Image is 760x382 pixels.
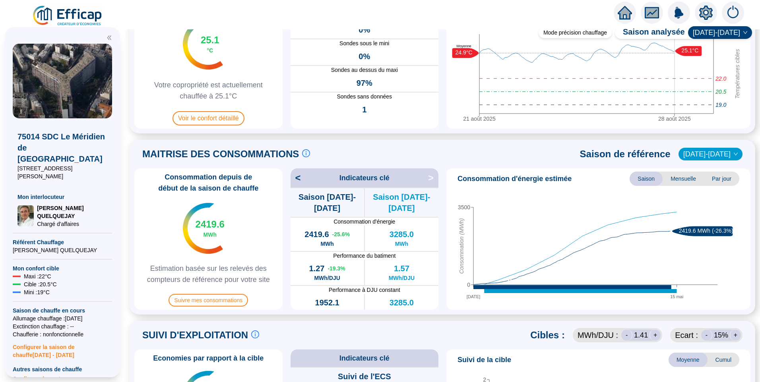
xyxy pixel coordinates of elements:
tspan: 3500 [458,204,470,210]
span: Autres saisons de chauffe [13,365,112,373]
span: 3285.0 [390,229,414,240]
span: MAITRISE DES CONSOMMATIONS [142,148,299,160]
span: Performance du batiment [291,252,439,260]
span: double-left [107,35,112,41]
span: Consommation d'énergie [291,218,439,226]
tspan: 20.5 [715,89,726,95]
span: 1.41 [634,330,648,341]
span: Saison de référence [580,148,671,160]
span: Référent Chauffage [13,238,112,246]
span: MWh [395,308,408,316]
span: home [618,6,632,20]
span: Suivi de la cible [458,354,511,365]
span: 3285.0 [390,297,414,308]
span: Votre copropriété est actuellement chauffée à 25.1°C [138,79,279,102]
tspan: 21 août 2025 [463,116,496,122]
span: Suivre mes consommations [169,294,248,307]
div: - [621,330,632,341]
tspan: 15 mai [670,294,683,299]
span: Maxi : 22 °C [24,272,51,280]
span: Sondes au dessus du maxi [291,66,439,74]
span: Exctinction chauffage : -- [13,322,112,330]
span: info-circle [251,330,259,338]
img: efficap energie logo [32,5,104,27]
span: Ecart : [675,330,698,341]
span: Voir le confort détaillé [173,111,244,125]
span: Saison [DATE]-[DATE] [365,191,438,214]
span: Par jour [704,172,739,186]
span: Indicateurs clé [339,172,390,183]
img: alerts [722,2,744,24]
span: down [733,152,738,156]
span: -19.3 % [328,264,345,272]
text: 2419.6 MWh (-26.3%) [679,228,733,234]
span: 75014 SDC Le Méridien de [GEOGRAPHIC_DATA] [17,131,107,164]
span: Chaufferie : non fonctionnelle [13,330,112,338]
span: MWh [395,240,408,248]
img: indicateur températures [183,19,223,69]
tspan: 28 août 2025 [658,116,691,122]
span: 97% [357,77,372,89]
span: Mon confort cible [13,264,112,272]
div: Mode précision chauffage [539,27,612,38]
div: - [701,330,712,341]
span: setting [699,6,713,20]
tspan: 19.0 [715,102,726,108]
span: Sondes sous le mini [291,39,439,48]
img: Chargé d'affaires [17,205,34,226]
span: SUIVI D'EXPLOITATION [142,329,248,341]
span: Mon interlocuteur [17,193,107,201]
span: Allumage chauffage : [DATE] [13,314,112,322]
text: 25.1°C [681,47,698,54]
span: 2024-2025 [693,27,747,39]
tspan: 0 [467,282,470,288]
span: Saison de chauffe en cours [13,307,112,314]
img: alerts [668,2,690,24]
span: Cumul [708,353,739,367]
text: Moyenne [456,44,471,48]
span: Configurer la saison de chauffe [DATE] - [DATE] [13,338,112,359]
span: MWh /DJU : [578,330,618,341]
span: Estimation basée sur les relevés des compteurs de référence pour votre site [138,263,279,285]
span: MWh/DJU [389,274,415,282]
div: + [649,330,661,341]
span: 1.27 [309,263,324,274]
span: Consommation depuis de début de la saison de chauffe [138,172,279,194]
span: Cibles : [530,329,565,341]
span: > [428,172,438,184]
span: Cible : 20.5 °C [24,280,57,288]
span: MWh [320,308,333,316]
span: Saison [DATE]-[DATE] [291,191,364,214]
span: 1.57 [394,263,409,274]
tspan: [DATE] [467,294,481,299]
span: fund [645,6,659,20]
img: indicateur températures [183,203,223,254]
span: < [291,172,301,184]
span: down [743,30,748,35]
span: 0% [359,24,370,35]
span: Moyenne [669,353,708,367]
span: °C [207,46,213,54]
text: 24.9°C [456,50,473,56]
span: [PERSON_NAME] QUELQUEJAY [37,204,107,220]
span: 1 [362,104,366,115]
span: Indicateurs clé [339,353,390,364]
span: 2419.6 [304,229,329,240]
span: MWh/DJU [314,274,340,282]
tspan: 22.0 [715,75,726,82]
span: info-circle [302,149,310,157]
tspan: Consommation (MWh) [458,218,465,274]
span: 15 % [714,330,728,341]
span: [PERSON_NAME] QUELQUEJAY [13,246,112,254]
span: Mensuelle [663,172,704,186]
span: Sondes sans données [291,93,439,101]
span: Consommation d'énergie estimée [458,173,572,184]
tspan: Températures cibles [734,49,741,99]
span: MWh [320,240,333,248]
span: 1952.1 [315,297,339,308]
span: Performance à DJU constant [291,286,439,294]
span: [STREET_ADDRESS][PERSON_NAME] [17,164,107,180]
span: Mini : 19 °C [24,288,50,296]
span: 2419.6 [196,218,225,231]
span: 2016-2017 [683,148,738,160]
